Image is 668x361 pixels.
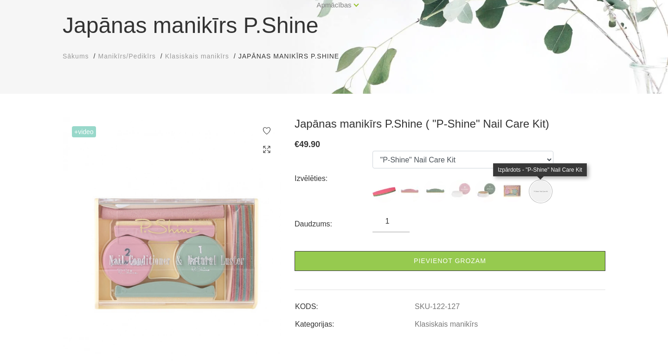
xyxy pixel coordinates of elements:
li: Japānas manikīrs P.Shine [238,52,348,61]
td: KODS: [295,295,414,312]
a: SKU-122-127 [415,303,460,311]
div: Izvēlēties: [295,171,373,186]
span: Klasiskais manikīrs [165,52,229,60]
a: Klasiskais manikīrs [165,52,229,61]
a: Manikīrs/Pedikīrs [98,52,155,61]
h3: Japānas manikīrs P.Shine ( "P-Shine" Nail Care Kit) [295,117,605,131]
label: Nav atlikumā [530,181,551,202]
a: Klasiskais manikīrs [415,320,478,329]
span: +Video [72,126,96,137]
img: ... [475,180,498,203]
span: Manikīrs/Pedikīrs [98,52,155,60]
img: ... [398,180,421,203]
img: ... [449,180,472,203]
a: Pievienot grozam [295,251,605,271]
span: € [295,140,299,149]
img: ... [373,180,396,203]
img: ... [424,180,447,203]
img: ... [500,180,523,203]
span: Sākums [63,52,89,60]
div: Daudzums: [295,217,373,232]
img: Japānas manikīrs P.Shine ("P-Shine" Nail Care Kit) [530,181,551,202]
a: Sākums [63,52,89,61]
td: Kategorijas: [295,312,414,330]
span: 49.90 [299,140,320,149]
